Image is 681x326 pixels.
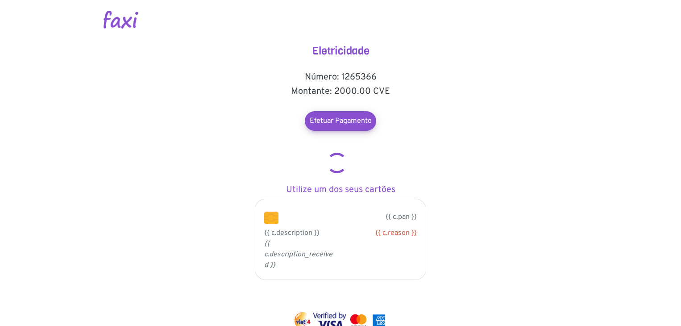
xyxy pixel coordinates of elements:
h5: Utilize um dos seus cartões [251,184,430,195]
div: {{ c.reason }} [347,228,417,238]
a: Efetuar Pagamento [305,111,376,131]
h5: Montante: 2000.00 CVE [251,86,430,97]
h4: Eletricidade [251,45,430,58]
h5: Número: 1265366 [251,72,430,83]
span: {{ c.description }} [264,229,320,238]
img: chip.png [264,212,278,224]
i: {{ c.description_received }} [264,239,332,270]
p: {{ c.pan }} [292,212,417,222]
